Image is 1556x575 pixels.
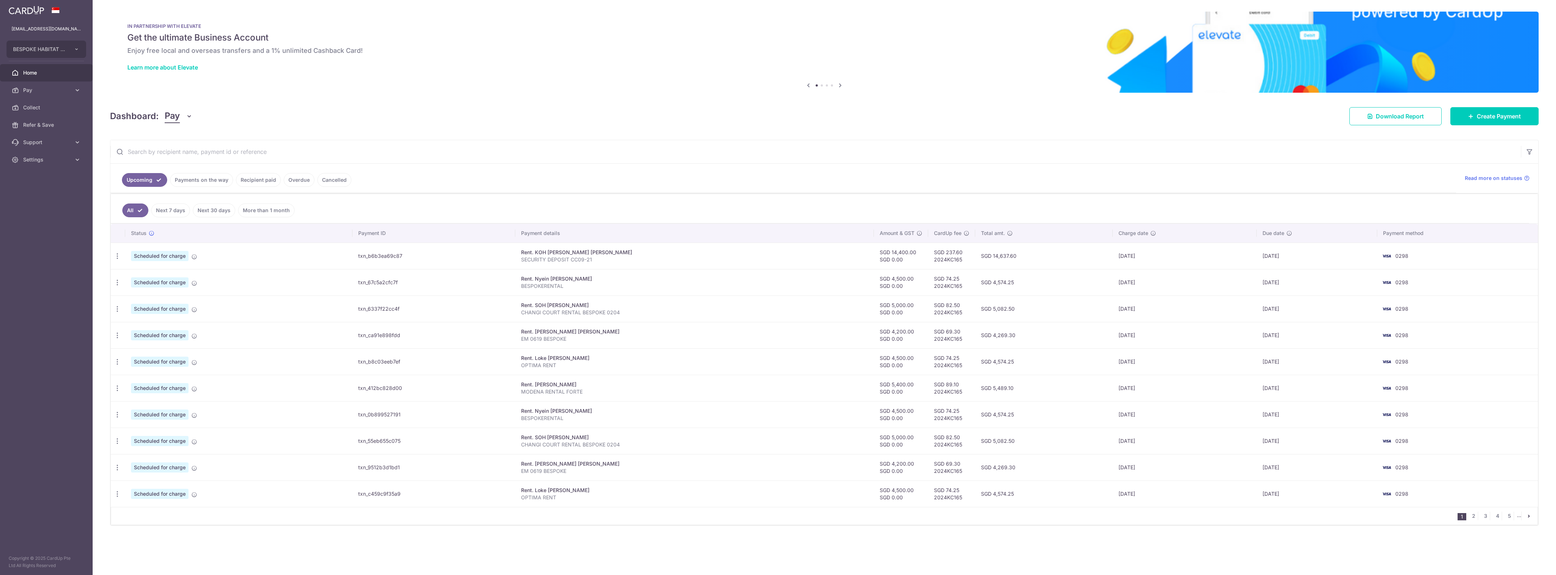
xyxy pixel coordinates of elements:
[1379,410,1394,419] img: Bank Card
[127,64,198,71] a: Learn more about Elevate
[122,173,167,187] a: Upcoming
[521,328,868,335] div: Rent. [PERSON_NAME] [PERSON_NAME]
[131,277,189,287] span: Scheduled for charge
[1395,491,1408,497] span: 0298
[1113,375,1256,401] td: [DATE]
[127,23,1521,29] p: IN PARTNERSHIP WITH ELEVATE
[352,348,515,375] td: txn_b8c03eeb7ef
[23,69,71,76] span: Home
[1465,175,1530,182] a: Read more on statuses
[874,375,928,401] td: SGD 5,400.00 SGD 0.00
[521,467,868,475] p: EM 0619 BESPOKE
[1395,306,1408,312] span: 0298
[1379,305,1394,313] img: Bank Card
[975,269,1113,295] td: SGD 4,574.25
[1481,512,1490,520] a: 3
[874,480,928,507] td: SGD 4,500.00 SGD 0.00
[1395,464,1408,470] span: 0298
[975,375,1113,401] td: SGD 5,489.10
[13,46,67,53] span: BESPOKE HABITAT FORTE PTE. LTD.
[131,304,189,314] span: Scheduled for charge
[1113,322,1256,348] td: [DATE]
[521,335,868,343] p: EM 0619 BESPOKE
[110,12,1539,93] img: Renovation banner
[12,25,81,33] p: [EMAIL_ADDRESS][DOMAIN_NAME]
[110,140,1521,163] input: Search by recipient name, payment id or reference
[1458,513,1466,520] li: 1
[352,375,515,401] td: txn_412bc828d00
[1377,224,1538,243] th: Payment method
[521,388,868,395] p: MODENA RENTAL FORTE
[928,401,975,428] td: SGD 74.25 2024KC165
[1113,401,1256,428] td: [DATE]
[352,480,515,507] td: txn_c459c9f35a9
[521,441,868,448] p: CHANGI COURT RENTAL BESPOKE 0204
[23,104,71,111] span: Collect
[122,203,148,217] a: All
[981,230,1005,237] span: Total amt.
[521,494,868,501] p: OPTIMA RENT
[975,295,1113,322] td: SGD 5,082.50
[874,322,928,348] td: SGD 4,200.00 SGD 0.00
[1257,243,1377,269] td: [DATE]
[1379,357,1394,366] img: Bank Card
[131,436,189,446] span: Scheduled for charge
[521,302,868,309] div: Rent. SOH [PERSON_NAME]
[1113,269,1256,295] td: [DATE]
[23,156,71,163] span: Settings
[874,401,928,428] td: SGD 4,500.00 SGD 0.00
[1257,348,1377,375] td: [DATE]
[236,173,281,187] a: Recipient paid
[1379,252,1394,260] img: Bank Card
[165,109,193,123] button: Pay
[1113,454,1256,480] td: [DATE]
[1395,385,1408,391] span: 0298
[928,375,975,401] td: SGD 89.10 2024KC165
[1465,175,1522,182] span: Read more on statuses
[515,224,874,243] th: Payment details
[975,454,1113,480] td: SGD 4,269.30
[521,282,868,290] p: BESPOKERENTAL
[1395,332,1408,338] span: 0298
[1257,454,1377,480] td: [DATE]
[23,87,71,94] span: Pay
[521,362,868,369] p: OPTIMA RENT
[1477,112,1521,121] span: Create Payment
[1395,411,1408,417] span: 0298
[1349,107,1442,125] a: Download Report
[352,401,515,428] td: txn_0b899527191
[521,249,868,256] div: Rent. KOH [PERSON_NAME] [PERSON_NAME]
[131,330,189,340] span: Scheduled for charge
[131,357,189,367] span: Scheduled for charge
[1113,480,1256,507] td: [DATE]
[1450,107,1539,125] a: Create Payment
[928,322,975,348] td: SGD 69.30 2024KC165
[928,243,975,269] td: SGD 237.60 2024KC165
[521,487,868,494] div: Rent. Loke [PERSON_NAME]
[110,110,159,123] h4: Dashboard:
[23,139,71,146] span: Support
[928,348,975,375] td: SGD 74.25 2024KC165
[928,269,975,295] td: SGD 74.25 2024KC165
[1376,112,1424,121] span: Download Report
[1257,295,1377,322] td: [DATE]
[1263,230,1284,237] span: Due date
[131,410,189,420] span: Scheduled for charge
[1119,230,1148,237] span: Charge date
[352,428,515,454] td: txn_55eb655c075
[1257,480,1377,507] td: [DATE]
[1379,463,1394,472] img: Bank Card
[521,381,868,388] div: Rent. [PERSON_NAME]
[521,415,868,422] p: BESPOKERENTAL
[165,109,180,123] span: Pay
[238,203,295,217] a: More than 1 month
[317,173,351,187] a: Cancelled
[9,6,44,14] img: CardUp
[521,460,868,467] div: Rent. [PERSON_NAME] [PERSON_NAME]
[131,251,189,261] span: Scheduled for charge
[1395,358,1408,365] span: 0298
[880,230,914,237] span: Amount & GST
[1493,512,1502,520] a: 4
[170,173,233,187] a: Payments on the way
[131,489,189,499] span: Scheduled for charge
